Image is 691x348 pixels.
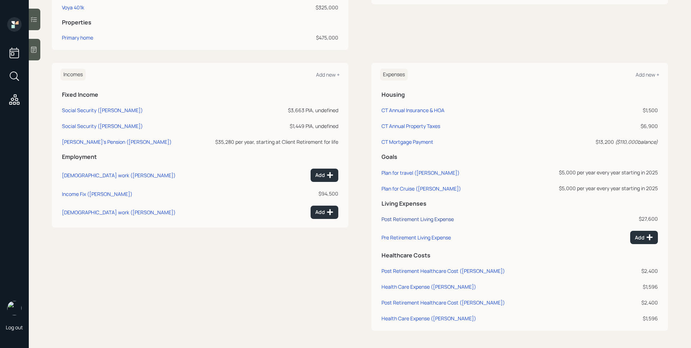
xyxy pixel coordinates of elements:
div: [PERSON_NAME]'s Pension ([PERSON_NAME]) [62,138,172,145]
h6: Incomes [60,69,86,81]
div: Log out [6,324,23,331]
h5: Fixed Income [62,91,338,98]
div: Add new + [636,71,659,78]
div: Plan for travel ([PERSON_NAME]) [381,169,460,176]
div: Social Security ([PERSON_NAME]) [62,123,143,129]
h5: Goals [381,154,658,160]
div: Primary home [62,34,93,41]
div: $2,400 [536,267,658,275]
h5: Healthcare Costs [381,252,658,259]
div: Pre Retirement Living Expense [381,234,451,241]
h5: Living Expenses [381,200,658,207]
div: $2,400 [536,299,658,306]
div: [DEMOGRAPHIC_DATA] work ([PERSON_NAME]) [62,209,176,216]
div: CT Annual Property Taxes [381,123,440,129]
div: $1,449 PIA, undefined [196,122,338,130]
h5: Housing [381,91,658,98]
div: $325,000 [222,4,338,11]
div: $5,000 per year every year starting in 2025 [536,184,658,192]
div: $475,000 [222,34,338,41]
div: $13,200 [536,138,658,146]
div: Plan for Cruise ([PERSON_NAME]) [381,185,461,192]
div: Post Retirement Healthcare Cost ([PERSON_NAME]) [381,299,505,306]
button: Add [311,206,338,219]
div: Add [315,209,334,216]
img: james-distasi-headshot.png [7,301,22,315]
div: Post Retirement Healthcare Cost ([PERSON_NAME]) [381,267,505,274]
div: CT Mortgage Payment [381,138,433,145]
div: CT Annual Insurance & HOA [381,107,444,114]
div: $1,500 [536,106,658,114]
div: Voya 401k [62,4,84,11]
h5: Properties [62,19,338,26]
div: [DEMOGRAPHIC_DATA] work ([PERSON_NAME]) [62,172,176,179]
button: Add [630,231,658,244]
button: Add [311,169,338,182]
div: Health Care Expense ([PERSON_NAME]) [381,315,476,322]
div: $3,663 PIA, undefined [196,106,338,114]
div: Income Fix ([PERSON_NAME]) [62,191,132,197]
div: $94,500 [196,190,338,197]
i: ( $110,000 balance) [615,138,658,145]
div: $1,596 [536,283,658,290]
h6: Expenses [380,69,408,81]
div: Post Retirement Living Expense [381,216,454,223]
div: $6,900 [536,122,658,130]
h5: Employment [62,154,338,160]
div: Add [635,234,653,241]
div: $35,280 per year, starting at Client Retirement for life [196,138,338,146]
div: Add [315,171,334,179]
div: Social Security ([PERSON_NAME]) [62,107,143,114]
div: $5,000 per year every year starting in 2025 [536,169,658,176]
div: $27,600 [536,215,658,223]
div: Add new + [316,71,340,78]
div: $1,596 [536,315,658,322]
div: Health Care Expense ([PERSON_NAME]) [381,283,476,290]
